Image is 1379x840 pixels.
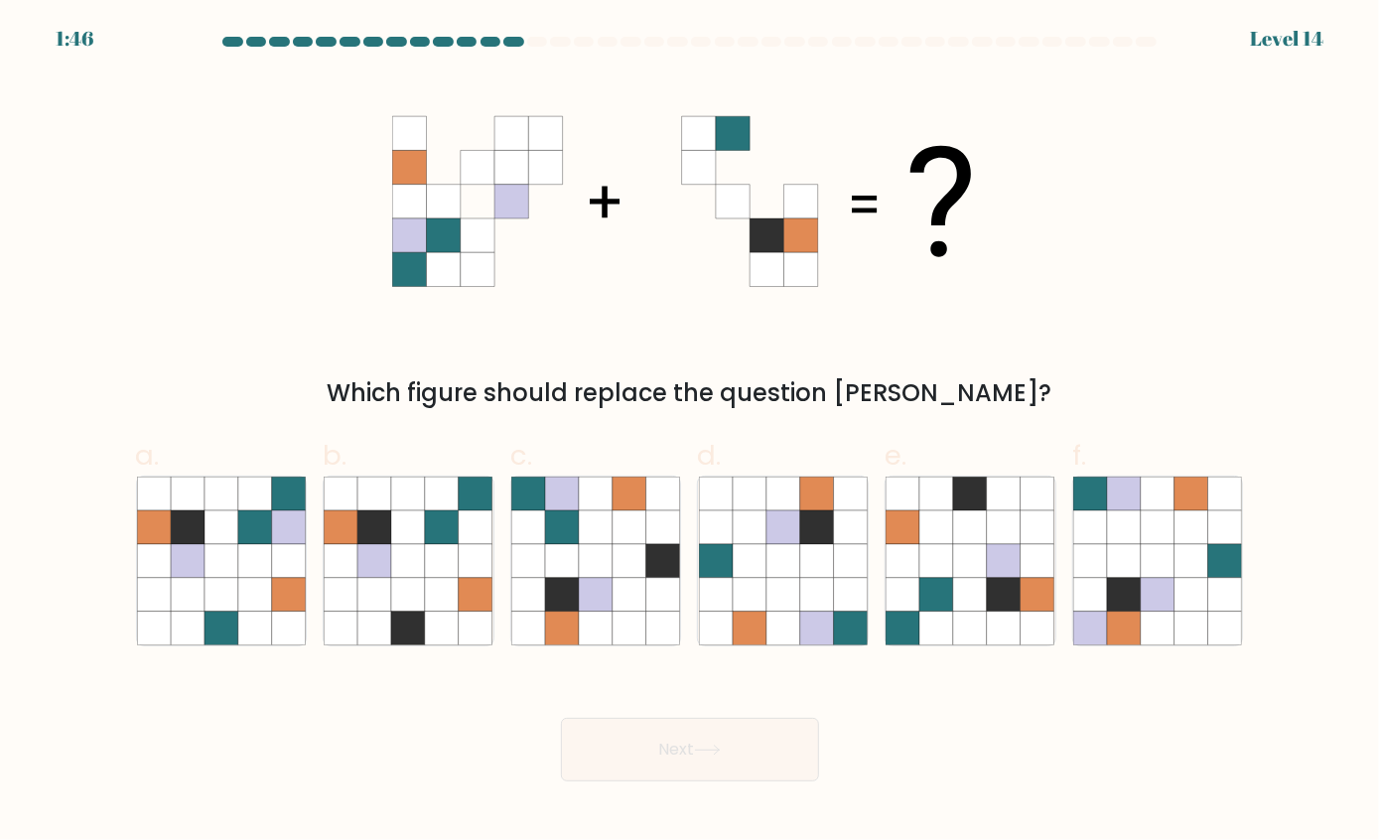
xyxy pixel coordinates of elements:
[323,436,346,475] span: b.
[148,375,1232,411] div: Which figure should replace the question [PERSON_NAME]?
[1072,436,1086,475] span: f.
[56,24,93,54] div: 1:46
[697,436,721,475] span: d.
[136,436,160,475] span: a.
[510,436,532,475] span: c.
[1250,24,1323,54] div: Level 14
[885,436,906,475] span: e.
[561,718,819,781] button: Next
